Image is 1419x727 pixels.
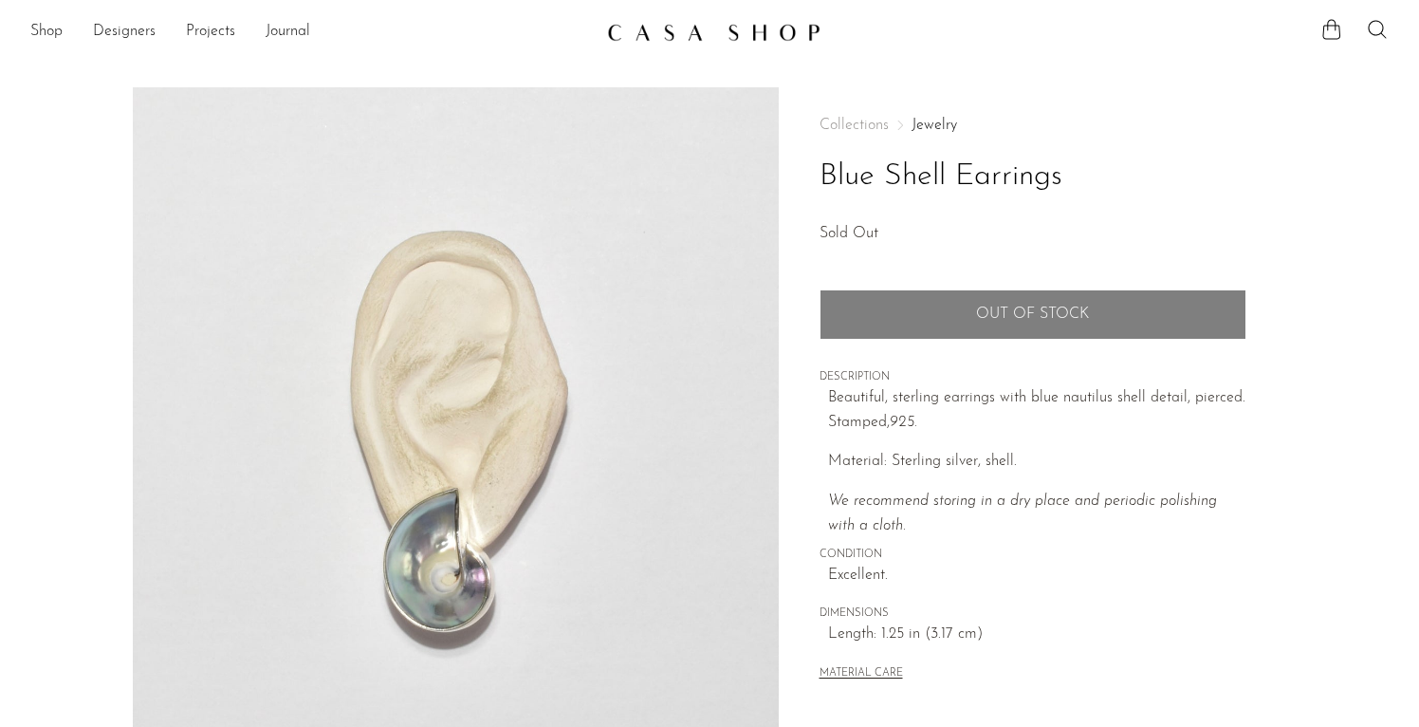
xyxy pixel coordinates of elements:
a: Shop [30,20,63,45]
button: MATERIAL CARE [820,667,903,681]
span: CONDITION [820,547,1246,564]
span: Excellent. [828,564,1246,588]
nav: Desktop navigation [30,16,592,48]
i: We recommend storing in a dry place and periodic polishing with a cloth. [828,494,1217,533]
span: DIMENSIONS [820,606,1246,623]
span: DESCRIPTION [820,369,1246,386]
span: Collections [820,118,889,133]
p: Beautiful, sterling earrings with blue nautilus shell detail, pierced. Stamped, [828,386,1246,435]
h1: Blue Shell Earrings [820,153,1246,201]
em: 925. [890,415,917,430]
span: Out of stock [976,306,1089,324]
nav: Breadcrumbs [820,118,1246,133]
span: Length: 1.25 in (3.17 cm) [828,623,1246,647]
p: Material: Sterling silver, shell. [828,450,1246,475]
a: Journal [266,20,310,45]
button: Add to cart [820,289,1246,339]
a: Designers [93,20,156,45]
a: Jewelry [912,118,957,133]
ul: NEW HEADER MENU [30,16,592,48]
span: Sold Out [820,226,878,241]
a: Projects [186,20,235,45]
